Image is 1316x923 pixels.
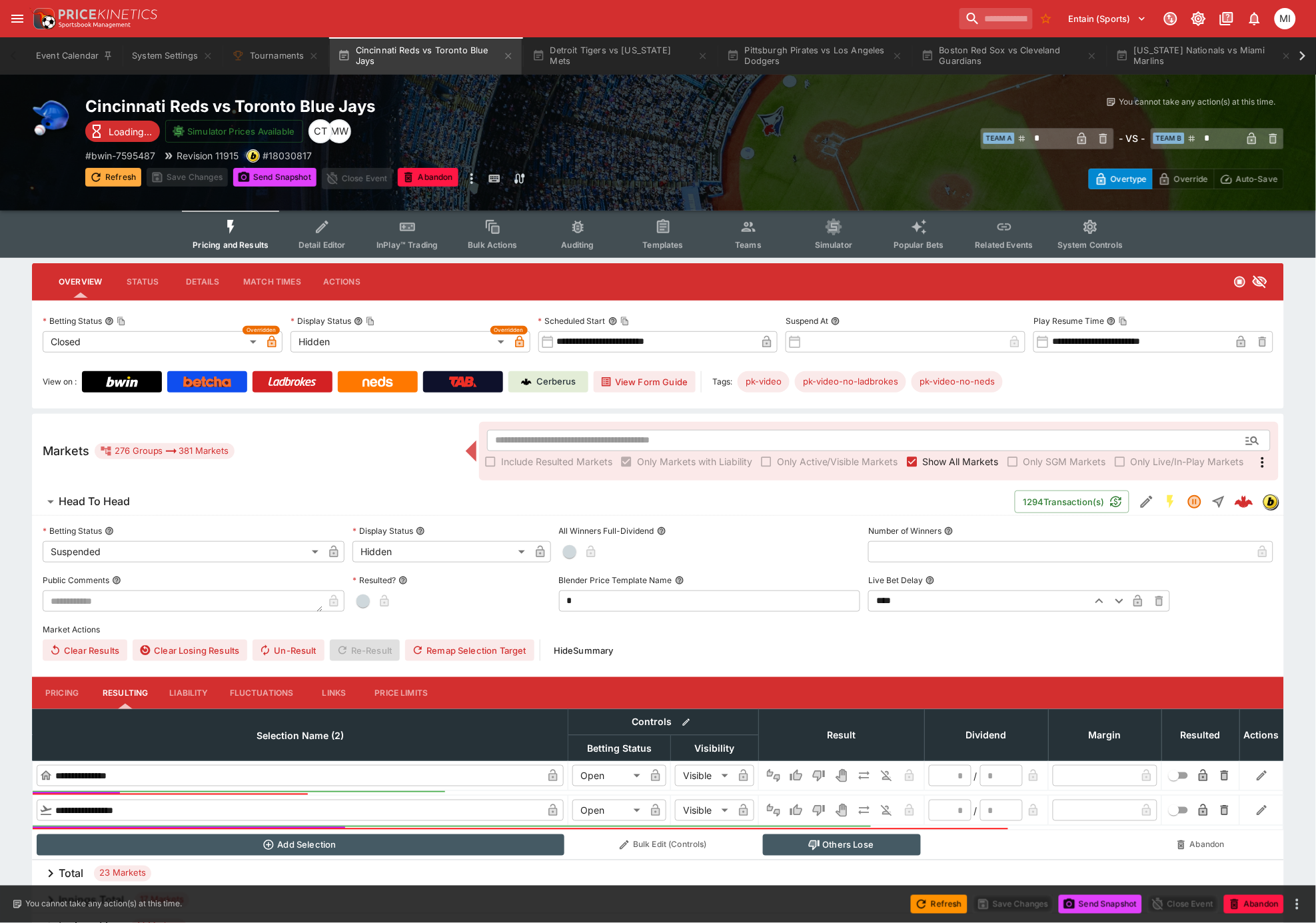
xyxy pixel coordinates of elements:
[562,240,594,250] span: Auditing
[1187,7,1211,31] button: Toggle light/dark mode
[868,525,942,536] p: Number of Winners
[608,317,618,326] button: Scheduled StartCopy To Clipboard
[32,677,92,709] button: Pricing
[1236,172,1278,186] p: Auto-Save
[643,240,684,250] span: Templates
[309,119,332,143] div: Cameron Tarver
[831,800,852,821] button: Void
[960,8,1033,29] input: search
[43,574,109,586] p: Public Comments
[100,443,229,459] div: 276 Groups 381 Markets
[854,800,875,821] button: Push
[352,541,530,562] div: Hidden
[974,769,978,783] div: /
[876,800,898,821] button: Eliminated In Play
[675,800,733,821] div: Visible
[468,240,517,250] span: Bulk Actions
[124,37,221,75] button: System Settings
[1089,169,1284,189] div: Start From
[620,317,630,326] button: Copy To Clipboard
[923,455,999,468] span: Show All Markets
[712,371,732,393] label: Tags:
[362,377,392,387] img: Neds
[831,765,852,786] button: Void
[1061,8,1155,29] button: Select Tenant
[719,37,911,75] button: Pittsburgh Pirates vs Los Angeles Dodgers
[32,96,75,139] img: baseball.png
[572,800,645,821] div: Open
[1174,172,1208,186] p: Override
[808,765,830,786] button: Lose
[94,867,151,880] span: 23 Markets
[559,525,654,536] p: All Winners Full-Dividend
[233,266,312,298] button: Match Times
[680,740,750,756] span: Visibility
[291,331,509,353] div: Hidden
[926,576,935,585] button: Live Bet Delay
[1153,133,1185,144] span: Team B
[43,371,77,393] label: View on :
[815,240,852,250] span: Simulator
[524,37,716,75] button: Detroit Tigers vs [US_STATE] Mets
[106,377,138,387] img: Bwin
[786,765,807,786] button: Win
[1108,37,1300,75] button: [US_STATE] Nationals vs Miami Marlins
[253,640,324,661] span: Un-Result
[177,149,239,163] p: Revision 11915
[1107,317,1116,326] button: Play Resume TimeCopy To Clipboard
[568,709,759,735] th: Controls
[398,168,458,187] button: Abandon
[1119,131,1145,145] h6: - VS -
[354,317,363,326] button: Display StatusCopy To Clipboard
[247,326,276,335] span: Overridden
[37,834,564,856] button: Add Selection
[299,240,346,250] span: Detail Editor
[572,765,645,786] div: Open
[1183,490,1207,514] button: Suspended
[85,168,141,187] button: Refresh
[112,576,121,585] button: Public Comments
[32,488,1015,515] button: Head To Head
[1089,169,1153,189] button: Overtype
[538,315,606,327] p: Scheduled Start
[786,800,807,821] button: Win
[786,315,828,327] p: Suspend At
[43,541,323,562] div: Suspended
[1119,96,1276,108] p: You cannot take any action(s) at this time.
[1214,169,1284,189] button: Auto-Save
[85,96,685,117] h2: Copy To Clipboard
[43,315,102,327] p: Betting Status
[173,266,233,298] button: Details
[366,317,375,326] button: Copy To Clipboard
[1263,494,1279,510] div: bwin
[494,326,524,335] span: Overridden
[29,5,56,32] img: PriceKinetics Logo
[1240,709,1284,760] th: Actions
[559,574,672,586] p: Blender Price Template Name
[831,317,840,326] button: Suspend At
[1162,709,1240,760] th: Resulted
[763,765,784,786] button: Not Set
[501,455,612,468] span: Include Resulted Markets
[1263,494,1278,509] img: bwin
[352,525,413,536] p: Display Status
[1224,895,1284,914] button: Abandon
[105,317,114,326] button: Betting StatusCopy To Clipboard
[944,526,954,536] button: Number of Winners
[398,576,408,585] button: Resulted?
[1252,274,1268,290] svg: Hidden
[763,800,784,821] button: Not Set
[1057,240,1123,250] span: System Controls
[43,443,89,459] h5: Markets
[219,677,305,709] button: Fluctuations
[1015,490,1129,513] button: 1294Transaction(s)
[59,22,131,28] img: Sportsbook Management
[1119,317,1128,326] button: Copy To Clipboard
[521,377,532,387] img: Cerberus
[43,640,127,661] button: Clear Results
[657,526,666,536] button: All Winners Full-Dividend
[1187,494,1203,510] svg: Suspended
[675,765,733,786] div: Visible
[242,728,358,744] span: Selection Name (2)
[59,867,83,881] h6: Total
